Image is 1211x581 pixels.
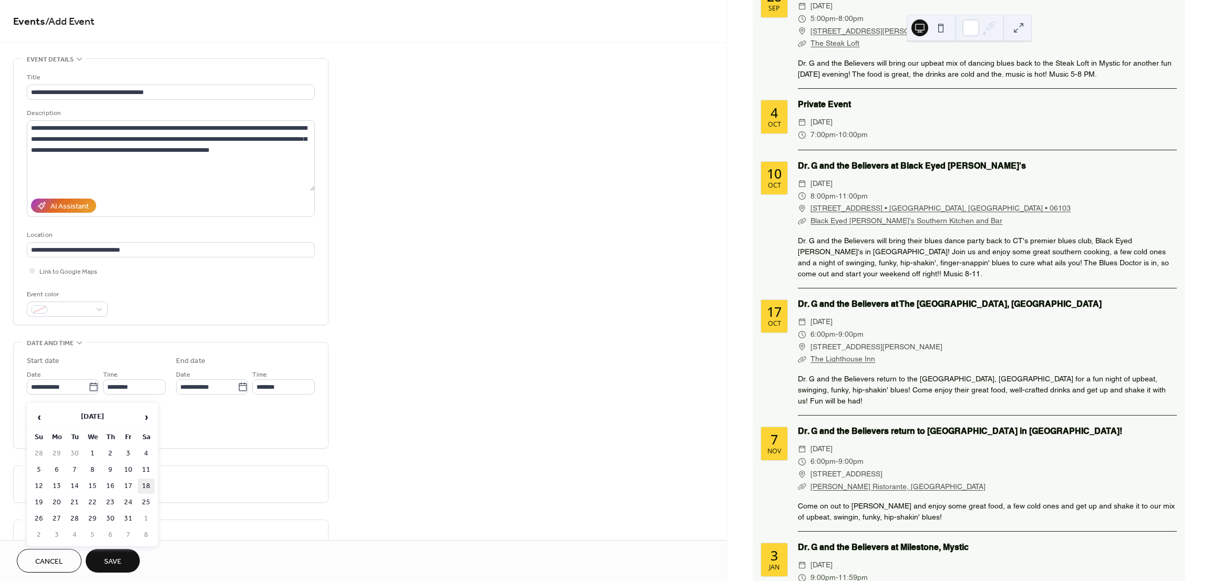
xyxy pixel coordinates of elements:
[810,202,1071,215] a: [STREET_ADDRESS] • [GEOGRAPHIC_DATA], [GEOGRAPHIC_DATA] • 06103
[39,266,97,277] span: Link to Google Maps
[767,305,782,318] div: 17
[768,5,780,12] div: Sep
[84,446,101,461] td: 1
[810,328,836,341] span: 6:00pm
[138,430,155,445] th: Sa
[27,369,41,380] span: Date
[102,446,119,461] td: 2
[252,369,267,380] span: Time
[84,495,101,510] td: 22
[45,12,95,32] span: / Add Event
[798,37,806,50] div: ​
[66,446,83,461] td: 30
[84,462,101,478] td: 8
[27,108,313,119] div: Description
[30,479,47,494] td: 12
[48,511,65,526] td: 27
[13,12,45,32] a: Events
[138,479,155,494] td: 18
[798,98,1177,111] div: Private Event
[798,542,969,552] a: Dr. G and the Believers at Milestone, Mystic
[810,116,833,129] span: [DATE]
[798,559,806,572] div: ​
[768,182,781,189] div: Oct
[810,178,833,190] span: [DATE]
[798,116,806,129] div: ​
[836,455,838,468] span: -
[86,549,140,573] button: Save
[27,289,106,300] div: Event color
[798,353,806,366] div: ​
[798,13,806,25] div: ​
[798,299,1102,309] a: Dr. G and the Believers at The [GEOGRAPHIC_DATA], [GEOGRAPHIC_DATA]
[102,511,119,526] td: 30
[30,527,47,543] td: 2
[767,167,782,180] div: 10
[120,527,137,543] td: 7
[27,338,74,349] span: Date and time
[836,328,838,341] span: -
[838,328,864,341] span: 9:00pm
[771,433,778,446] div: 7
[810,13,836,25] span: 5:00pm
[30,495,47,510] td: 19
[66,430,83,445] th: Tu
[84,430,101,445] th: We
[810,216,1002,225] a: Black Eyed [PERSON_NAME]'s Southern Kitchen and Bar
[138,511,155,526] td: 1
[48,406,137,429] th: [DATE]
[138,495,155,510] td: 25
[138,462,155,478] td: 11
[84,527,101,543] td: 5
[836,129,838,141] span: -
[798,202,806,215] div: ​
[102,495,119,510] td: 23
[138,407,154,428] span: ›
[66,479,83,494] td: 14
[48,430,65,445] th: Mo
[810,190,836,203] span: 8:00pm
[30,511,47,526] td: 26
[27,230,313,241] div: Location
[50,201,89,212] div: AI Assistant
[120,479,137,494] td: 17
[798,190,806,203] div: ​
[798,25,806,38] div: ​
[767,448,781,455] div: Nov
[17,549,81,573] button: Cancel
[84,511,101,526] td: 29
[120,462,137,478] td: 10
[810,316,833,328] span: [DATE]
[810,559,833,572] span: [DATE]
[810,482,986,491] a: [PERSON_NAME] Ristorante, [GEOGRAPHIC_DATA]
[138,446,155,461] td: 4
[769,564,779,571] div: Jan
[836,13,838,25] span: -
[30,462,47,478] td: 5
[810,355,875,363] a: The Lighthouse Inn
[810,443,833,455] span: [DATE]
[810,39,859,47] a: The Steak Loft
[798,501,1177,523] div: Come on out to [PERSON_NAME] and enjoy some great food, a few cold ones and get up and shake it t...
[798,178,806,190] div: ​
[810,129,836,141] span: 7:00pm
[768,320,781,327] div: Oct
[798,58,1177,80] div: Dr. G and the Believers will bring our upbeat mix of dancing blues back to the Steak Loft in Myst...
[838,13,864,25] span: 8:00pm
[176,369,190,380] span: Date
[27,356,59,367] div: Start date
[84,479,101,494] td: 15
[798,455,806,468] div: ​
[176,356,206,367] div: End date
[838,129,868,141] span: 10:00pm
[798,481,806,493] div: ​
[120,446,137,461] td: 3
[798,341,806,354] div: ​
[810,468,882,481] span: [STREET_ADDRESS]
[798,328,806,341] div: ​
[48,446,65,461] td: 29
[66,527,83,543] td: 4
[27,54,74,65] span: Event details
[836,190,838,203] span: -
